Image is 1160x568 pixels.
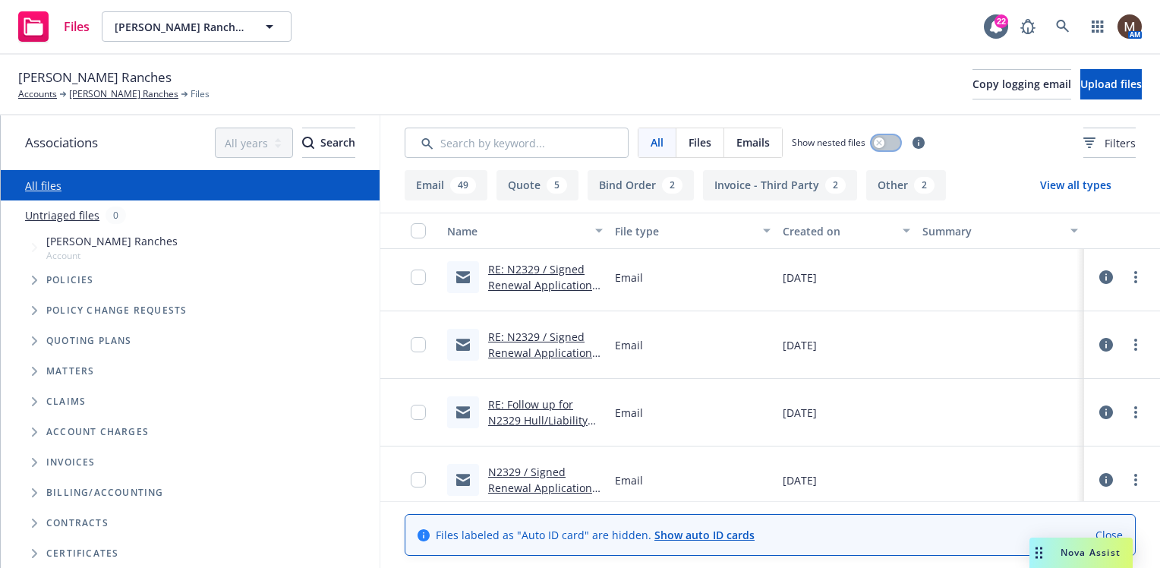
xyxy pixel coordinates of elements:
button: Name [441,213,609,249]
button: Quote [496,170,578,200]
button: Nova Assist [1029,538,1133,568]
span: Filters [1105,135,1136,151]
span: Emails [736,134,770,150]
button: Upload files [1080,69,1142,99]
a: Show auto ID cards [654,528,755,542]
div: 22 [995,14,1008,28]
button: Email [405,170,487,200]
div: 2 [914,177,935,194]
span: Email [615,270,643,286]
input: Toggle Row Selected [411,337,426,352]
a: Accounts [18,87,57,101]
button: SearchSearch [302,128,355,158]
a: more [1127,471,1145,489]
span: Email [615,472,643,488]
div: 2 [662,177,682,194]
div: Summary [922,223,1061,239]
span: Policy change requests [46,306,187,315]
button: Created on [777,213,916,249]
a: RE: Follow up for N2329 Hull/Liability Renewal – Request for Updates [488,397,602,459]
a: more [1127,336,1145,354]
span: Policies [46,276,94,285]
span: All [651,134,664,150]
button: Other [866,170,946,200]
a: Report a Bug [1013,11,1043,42]
div: 49 [450,177,476,194]
input: Toggle Row Selected [411,405,426,420]
button: Invoice - Third Party [703,170,857,200]
div: 0 [106,207,126,224]
input: Select all [411,223,426,238]
span: [PERSON_NAME] Ranches [18,68,172,87]
button: View all types [1016,170,1136,200]
a: All files [25,178,61,193]
span: Quoting plans [46,336,132,346]
button: Filters [1083,128,1136,158]
span: Files [191,87,210,101]
span: Matters [46,367,94,376]
span: [PERSON_NAME] Ranches [46,233,178,249]
svg: Search [302,137,314,149]
div: Created on [783,223,894,239]
input: Search by keyword... [405,128,629,158]
span: Billing/Accounting [46,488,164,497]
span: Invoices [46,458,96,467]
span: Account charges [46,428,149,437]
span: [DATE] [783,270,817,286]
span: [PERSON_NAME] Ranches [115,19,246,35]
span: Files labeled as "Auto ID card" are hidden. [436,527,755,543]
span: [DATE] [783,405,817,421]
img: photo [1117,14,1142,39]
button: Bind Order [588,170,694,200]
a: more [1127,268,1145,286]
span: Upload files [1080,77,1142,91]
a: [PERSON_NAME] Ranches [69,87,178,101]
a: RE: N2329 / Signed Renewal Application / [PERSON_NAME] Ranches / [DATE] [488,262,599,324]
div: File type [615,223,754,239]
div: 5 [547,177,567,194]
a: Close [1095,527,1123,543]
span: Show nested files [792,136,865,149]
span: Account [46,249,178,262]
a: Untriaged files [25,207,99,223]
a: Files [12,5,96,48]
span: [DATE] [783,472,817,488]
input: Toggle Row Selected [411,270,426,285]
span: Copy logging email [972,77,1071,91]
div: Drag to move [1029,538,1048,568]
div: Search [302,128,355,157]
input: Toggle Row Selected [411,472,426,488]
button: Copy logging email [972,69,1071,99]
span: Files [689,134,711,150]
span: Associations [25,133,98,153]
span: Claims [46,397,86,406]
span: Contracts [46,519,109,528]
button: File type [609,213,777,249]
span: Nova Assist [1061,546,1121,559]
div: Tree Example [1,230,380,478]
span: Email [615,337,643,353]
a: Switch app [1083,11,1113,42]
a: Search [1048,11,1078,42]
span: Certificates [46,549,118,558]
span: Email [615,405,643,421]
span: Files [64,21,90,33]
button: Summary [916,213,1084,249]
span: [DATE] [783,337,817,353]
a: N2329 / Signed Renewal Application / [PERSON_NAME] Ranches / [DATE] [488,465,599,527]
a: more [1127,403,1145,421]
span: Filters [1083,135,1136,151]
a: RE: N2329 / Signed Renewal Application / [PERSON_NAME] Ranches / [DATE] [488,330,599,392]
div: 2 [825,177,846,194]
div: Name [447,223,586,239]
button: [PERSON_NAME] Ranches [102,11,292,42]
